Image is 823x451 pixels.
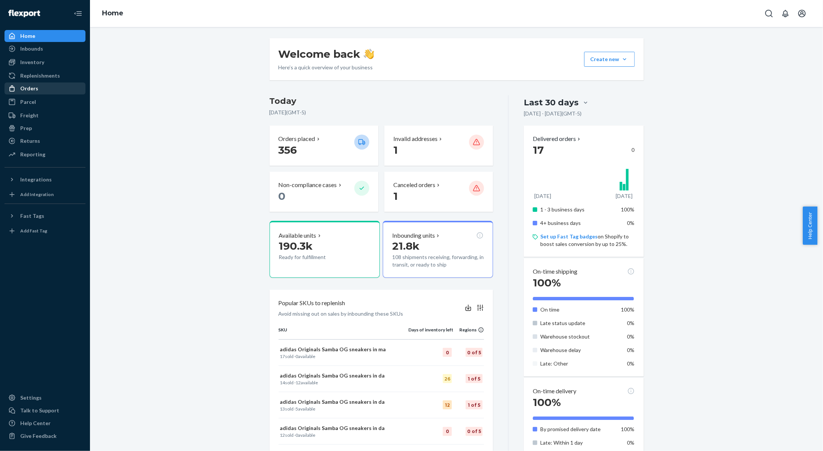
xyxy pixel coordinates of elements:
span: 1 [393,190,398,202]
span: 100% [621,206,635,213]
button: Give Feedback [4,430,85,442]
button: Fast Tags [4,210,85,222]
div: Integrations [20,176,52,183]
img: hand-wave emoji [364,49,374,59]
div: 1 of 5 [466,400,483,409]
span: 0 [296,354,298,359]
span: 100% [533,276,561,289]
p: 4+ business days [540,219,614,227]
div: Last 30 days [524,97,579,108]
p: Warehouse stockout [540,333,614,340]
a: Parcel [4,96,85,108]
div: Parcel [20,98,36,106]
div: 0 [443,348,452,357]
span: 356 [279,144,297,156]
p: 1 - 3 business days [540,206,614,213]
p: On-time shipping [533,267,577,276]
span: 13 [280,406,285,412]
p: Late status update [540,319,614,327]
p: Canceled orders [393,181,435,189]
a: Set up Fast Tag badges [540,233,598,240]
p: [DATE] - [DATE] ( GMT-5 ) [524,110,582,117]
th: Days of inventory left [408,327,453,339]
p: adidas Originals Samba OG sneakers in ma [280,346,407,353]
span: 0% [627,347,635,353]
a: Home [102,9,123,17]
a: Inventory [4,56,85,68]
th: SKU [279,327,409,339]
a: Orders [4,82,85,94]
a: Inbounds [4,43,85,55]
div: Returns [20,137,40,145]
span: 14 [280,380,285,385]
p: Invalid addresses [393,135,438,143]
p: adidas Originals Samba OG sneakers in da [280,424,407,432]
p: Orders placed [279,135,315,143]
div: Talk to Support [20,407,59,414]
div: Help Center [20,420,51,427]
button: Open Search Box [762,6,777,21]
span: 0 [279,190,286,202]
div: Fast Tags [20,212,44,220]
button: Orders placed 356 [270,126,378,166]
p: On-time delivery [533,387,576,396]
button: Open account menu [795,6,810,21]
p: Inbounding units [392,231,435,240]
div: 12 [443,400,452,409]
a: Prep [4,122,85,134]
p: Non-compliance cases [279,181,337,189]
div: Prep [20,124,32,132]
button: Open notifications [778,6,793,21]
p: adidas Originals Samba OG sneakers in da [280,398,407,406]
p: Avoid missing out on sales by inbounding these SKUs [279,310,403,318]
div: 0 of 5 [466,427,483,436]
div: Home [20,32,35,40]
div: Inbounds [20,45,43,52]
span: 100% [621,306,635,313]
span: 1 [393,144,398,156]
h3: Today [270,95,493,107]
p: Ready for fulfillment [279,253,348,261]
button: Delivered orders [533,135,582,143]
p: Warehouse delay [540,346,614,354]
span: 0% [627,320,635,326]
div: Settings [20,394,42,402]
a: Add Fast Tag [4,225,85,237]
span: 0% [627,333,635,340]
button: Integrations [4,174,85,186]
button: Inbounding units21.8k108 shipments receiving, forwarding, in transit, or ready to ship [383,221,493,278]
p: Late: Within 1 day [540,439,614,447]
button: Non-compliance cases 0 [270,172,378,212]
button: Help Center [803,207,817,245]
p: Here’s a quick overview of your business [279,64,374,71]
img: Flexport logo [8,10,40,17]
div: Orders [20,85,38,92]
p: sold · available [280,406,407,412]
span: 0% [627,439,635,446]
p: [DATE] [534,192,551,200]
span: 17 [533,144,544,156]
a: Talk to Support [4,405,85,417]
span: 100% [621,426,635,432]
h1: Welcome back [279,47,374,61]
p: [DATE] [616,192,633,200]
ol: breadcrumbs [96,3,129,24]
div: 0 [533,143,634,157]
a: Freight [4,109,85,121]
div: Replenishments [20,72,60,79]
a: Reporting [4,148,85,160]
p: By promised delivery date [540,426,614,433]
p: sold · available [280,432,407,438]
a: Help Center [4,417,85,429]
p: [DATE] ( GMT-5 ) [270,109,493,116]
button: Canceled orders 1 [384,172,493,212]
span: 0 [296,432,298,438]
span: 0% [627,220,635,226]
div: Give Feedback [20,432,57,440]
div: 26 [443,374,452,383]
div: Inventory [20,58,44,66]
span: 5 [296,406,298,412]
p: Popular SKUs to replenish [279,299,345,307]
p: adidas Originals Samba OG sneakers in da [280,372,407,379]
